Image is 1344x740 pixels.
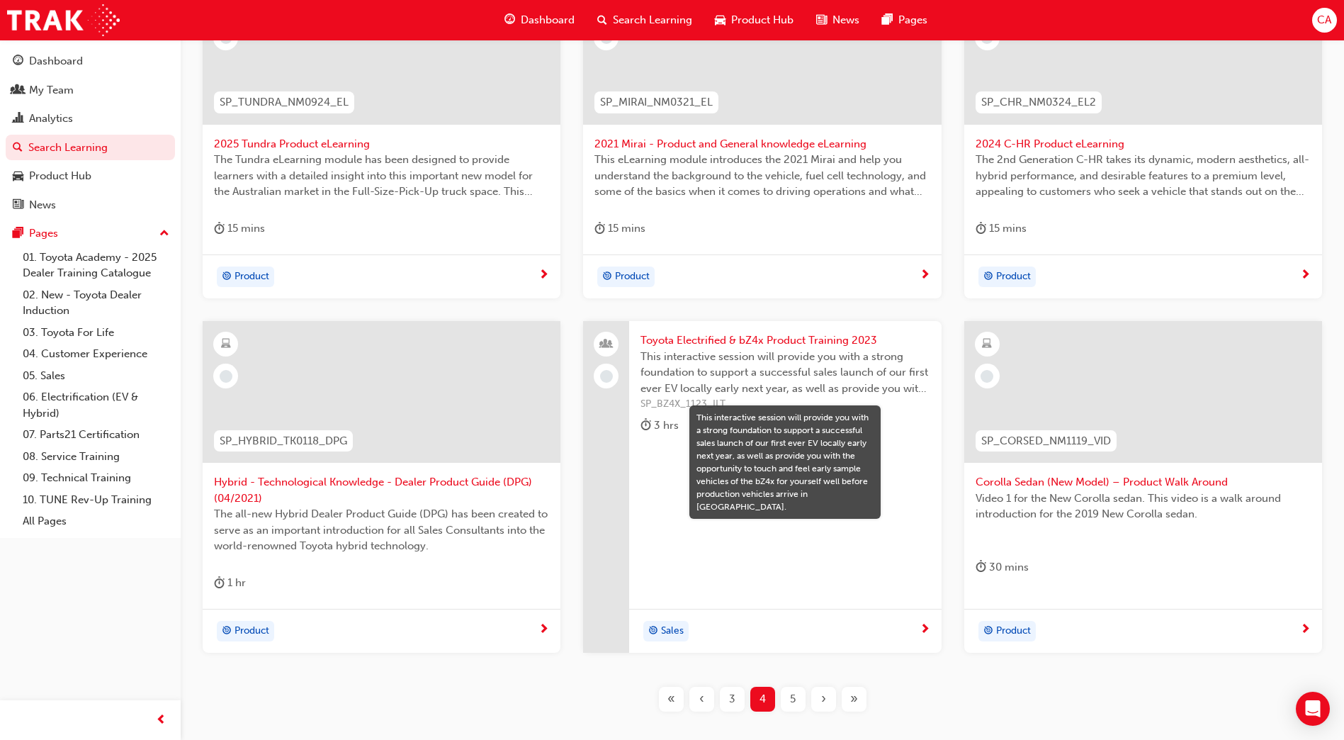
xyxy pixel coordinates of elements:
span: pages-icon [13,228,23,240]
span: news-icon [816,11,827,29]
div: 15 mins [976,220,1027,237]
span: target-icon [222,268,232,286]
span: guage-icon [504,11,515,29]
span: Corolla Sedan (New Model) – Product Walk Around [976,474,1311,490]
a: 01. Toyota Academy - 2025 Dealer Training Catalogue [17,247,175,284]
a: My Team [6,77,175,103]
span: Hybrid - Technological Knowledge - Dealer Product Guide (DPG) (04/2021) [214,474,549,506]
span: The Tundra eLearning module has been designed to provide learners with a detailed insight into th... [214,152,549,200]
div: 30 mins [976,559,1029,576]
div: 1 hr [214,574,246,592]
a: 07. Parts21 Certification [17,424,175,446]
div: This interactive session will provide you with a strong foundation to support a successful sales ... [696,411,874,513]
a: Search Learning [6,135,175,161]
span: people-icon [602,335,611,354]
span: duration-icon [594,220,605,237]
span: Product [615,269,650,285]
span: chart-icon [13,113,23,125]
span: duration-icon [214,220,225,237]
span: Sales [661,623,684,639]
a: SP_CORSED_NM1119_VIDCorolla Sedan (New Model) – Product Walk AroundVideo 1 for the New Corolla se... [964,321,1322,653]
span: Product [235,623,269,639]
span: target-icon [648,622,658,641]
div: 15 mins [214,220,265,237]
a: SP_HYBRID_TK0118_DPGHybrid - Technological Knowledge - Dealer Product Guide (DPG) (04/2021)The al... [203,321,560,653]
a: 03. Toyota For Life [17,322,175,344]
span: Search Learning [613,12,692,28]
a: Dashboard [6,48,175,74]
a: 02. New - Toyota Dealer Induction [17,284,175,322]
span: This eLearning module introduces the 2021 Mirai and help you understand the background to the veh... [594,152,930,200]
div: News [29,197,56,213]
span: guage-icon [13,55,23,68]
span: learningResourceType_ELEARNING-icon [982,335,992,354]
span: This interactive session will provide you with a strong foundation to support a successful sales ... [640,349,930,397]
span: target-icon [222,622,232,641]
div: Product Hub [29,168,91,184]
span: search-icon [597,11,607,29]
span: learningRecordVerb_NONE-icon [981,370,993,383]
div: Analytics [29,111,73,127]
span: up-icon [159,225,169,243]
span: next-icon [538,624,549,637]
span: 5 [790,691,796,707]
span: duration-icon [976,220,986,237]
button: Last page [839,687,869,712]
button: Pages [6,220,175,247]
span: car-icon [13,170,23,183]
span: Pages [898,12,927,28]
button: Next page [808,687,839,712]
a: 10. TUNE Rev-Up Training [17,489,175,511]
span: Product [996,623,1031,639]
span: search-icon [13,142,23,155]
div: 15 mins [594,220,645,237]
div: Pages [29,225,58,242]
a: 06. Electrification (EV & Hybrid) [17,386,175,424]
button: CA [1312,8,1337,33]
span: SP_CHR_NM0324_EL2 [981,94,1096,111]
a: 08. Service Training [17,446,175,468]
button: Page 4 [747,687,778,712]
span: 3 [729,691,735,707]
span: people-icon [13,84,23,97]
span: Toyota Electrified & bZ4x Product Training 2023 [640,332,930,349]
span: 2024 C-HR Product eLearning [976,136,1311,152]
button: Page 3 [717,687,747,712]
span: SP_BZ4X_1123_ILT [640,396,930,413]
span: SP_CORSED_NM1119_VID [981,433,1111,449]
button: Previous page [687,687,717,712]
span: car-icon [715,11,725,29]
div: My Team [29,82,74,99]
a: All Pages [17,510,175,532]
span: pages-icon [882,11,893,29]
button: DashboardMy TeamAnalyticsSearch LearningProduct HubNews [6,45,175,220]
div: Dashboard [29,53,83,69]
span: 4 [759,691,766,707]
span: learningRecordVerb_NONE-icon [600,370,613,383]
span: news-icon [13,199,23,212]
span: » [850,691,858,707]
img: Trak [7,4,120,36]
a: 05. Sales [17,365,175,387]
span: The 2nd Generation C-HR takes its dynamic, modern aesthetics, all-hybrid performance, and desirab... [976,152,1311,200]
span: duration-icon [640,417,651,435]
span: › [821,691,826,707]
span: target-icon [983,268,993,286]
span: next-icon [538,269,549,282]
span: Dashboard [521,12,575,28]
span: prev-icon [156,712,166,729]
span: learningResourceType_ELEARNING-icon [221,335,231,354]
span: target-icon [983,622,993,641]
span: ‹ [699,691,704,707]
span: duration-icon [976,559,986,576]
a: Product Hub [6,163,175,189]
a: news-iconNews [805,6,871,35]
span: Video 1 for the New Corolla sedan. This video is a walk around introduction for the 2019 New Coro... [976,490,1311,522]
a: search-iconSearch Learning [586,6,704,35]
span: 2025 Tundra Product eLearning [214,136,549,152]
span: Product [996,269,1031,285]
span: learningRecordVerb_NONE-icon [220,370,232,383]
div: Open Intercom Messenger [1296,692,1330,726]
